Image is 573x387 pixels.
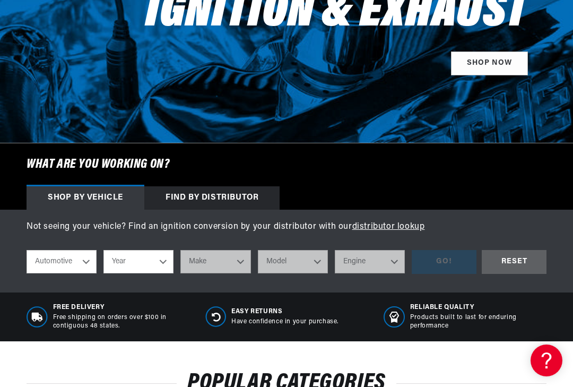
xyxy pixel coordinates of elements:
a: distributor lookup [352,222,425,231]
p: Not seeing your vehicle? Find an ignition conversion by your distributor with our [27,220,546,234]
select: Ride Type [27,250,97,273]
div: Find by Distributor [144,186,280,210]
span: Easy Returns [231,307,338,316]
span: Free Delivery [53,303,189,312]
p: Have confidence in your purchase. [231,317,338,326]
p: Products built to last for enduring performance [410,313,546,331]
select: Year [103,250,173,273]
select: Engine [335,250,405,273]
span: RELIABLE QUALITY [410,303,546,312]
select: Make [180,250,250,273]
select: Model [258,250,328,273]
div: Shop by vehicle [27,186,144,210]
a: SHOP NOW [451,51,528,75]
div: RESET [482,250,546,274]
p: Free shipping on orders over $100 in contiguous 48 states. [53,313,189,331]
